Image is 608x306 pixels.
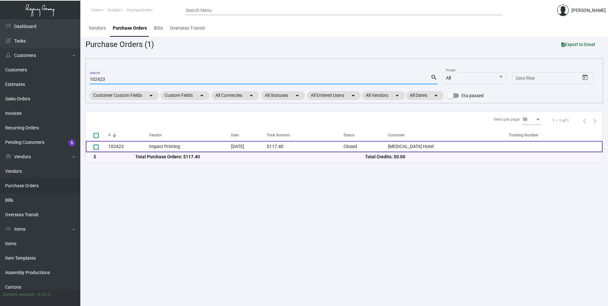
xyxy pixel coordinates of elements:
mat-select: Items per page: [523,117,541,122]
mat-icon: search [431,74,437,81]
mat-chip: All Vendors [362,91,405,100]
mat-chip: All Dates [406,91,444,100]
td: Closed [344,141,388,152]
div: Total Amount [267,132,290,138]
div: Bills [154,25,163,32]
td: 102423 [108,141,149,152]
div: Total Purchase Orders: $117.40 [135,153,365,160]
mat-chip: Customer Custom Fields [89,91,159,100]
div: Current version: [3,291,35,298]
input: End date [541,76,572,81]
div: Tracking Number [509,132,603,138]
mat-icon: arrow_drop_down [198,92,206,99]
div: [PERSON_NAME] [571,7,606,14]
mat-icon: arrow_drop_down [432,92,440,99]
button: Previous page [579,116,590,126]
div: $ [94,153,135,160]
div: Vendor [149,132,162,138]
td: [DATE] [231,141,267,152]
div: Date [231,132,239,138]
mat-icon: arrow_drop_down [293,92,301,99]
span: Vendors [107,8,121,12]
div: 0.51.2 [38,291,51,298]
mat-chip: All Entered Users [307,91,361,100]
div: Status [344,132,388,138]
mat-chip: All Currencies [211,91,259,100]
mat-icon: arrow_drop_down [147,92,155,99]
div: # [108,132,111,138]
div: Customer [388,132,405,138]
span: 50 [523,117,527,122]
span: All [446,75,451,80]
button: Export to Excel [556,39,600,50]
span: PurchaseOrders [127,8,153,12]
mat-icon: arrow_drop_down [349,92,357,99]
div: Vendor [149,132,231,138]
div: Purchase Orders (1) [85,39,154,50]
div: Items per page: [494,116,520,122]
span: Export to Excel [561,42,595,47]
div: Total Amount [267,132,344,138]
img: admin@bootstrapmaster.com [557,5,569,16]
mat-chip: All Statuses [261,91,305,100]
div: Purchase Orders [113,25,147,32]
td: [MEDICAL_DATA] Hotel [388,141,509,152]
input: Start date [516,76,536,81]
button: Next page [590,116,600,126]
div: Total Credits: $0.00 [365,153,595,160]
mat-chip: Custom Fields [161,91,210,100]
div: Status [344,132,354,138]
div: # [108,132,149,138]
mat-icon: arrow_drop_down [393,92,401,99]
td: Impact Printing [149,141,231,152]
span: Home [92,8,101,12]
div: 1 – 1 of 1 [552,118,569,124]
div: Customer [388,132,509,138]
button: Open calendar [580,72,590,83]
div: Overseas Transit [170,25,205,32]
mat-icon: arrow_drop_down [247,92,255,99]
div: Vendors [89,25,106,32]
span: Eta passed [461,92,484,99]
div: Date [231,132,267,138]
div: Tracking Number [509,132,538,138]
td: $117.40 [267,141,344,152]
